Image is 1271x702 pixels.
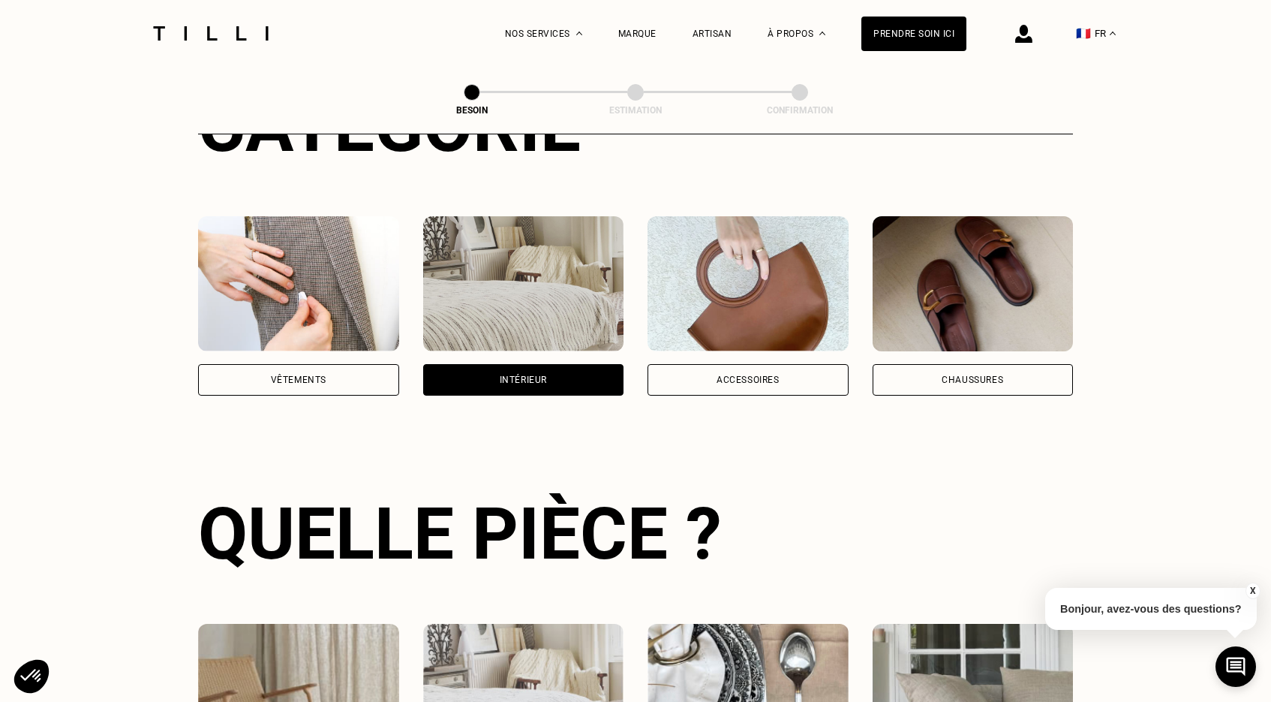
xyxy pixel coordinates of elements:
img: Logo du service de couturière Tilli [148,26,274,41]
img: Intérieur [423,216,624,351]
div: Accessoires [717,375,780,384]
img: Menu déroulant [576,32,582,35]
a: Prendre soin ici [861,17,966,51]
img: Chaussures [873,216,1074,351]
span: 🇫🇷 [1076,26,1091,41]
a: Marque [618,29,657,39]
img: Menu déroulant à propos [819,32,825,35]
div: Confirmation [725,105,875,116]
div: Estimation [560,105,711,116]
p: Bonjour, avez-vous des questions? [1045,588,1257,630]
a: Artisan [693,29,732,39]
div: Chaussures [942,375,1003,384]
img: Accessoires [648,216,849,351]
div: Besoin [397,105,547,116]
img: Vêtements [198,216,399,351]
img: menu déroulant [1110,32,1116,35]
img: icône connexion [1015,25,1032,43]
div: Quelle pièce ? [198,492,1073,576]
button: X [1245,583,1260,599]
div: Vêtements [271,375,326,384]
div: Intérieur [500,375,547,384]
